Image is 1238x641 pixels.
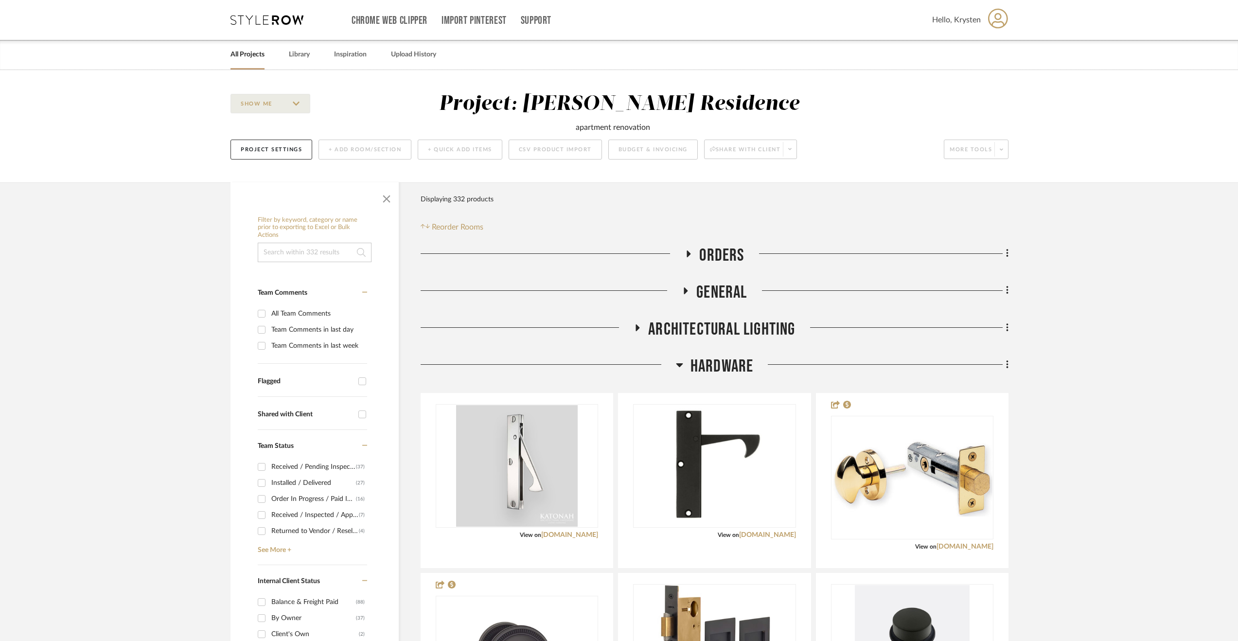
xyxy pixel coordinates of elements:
[739,532,796,538] a: [DOMAIN_NAME]
[509,140,602,160] button: CSV Product Import
[832,439,992,517] img: Front Entrance Lock
[541,532,598,538] a: [DOMAIN_NAME]
[271,459,356,475] div: Received / Pending Inspection
[271,322,365,338] div: Team Comments in last day
[696,282,747,303] span: General
[944,140,1008,159] button: More tools
[289,48,310,61] a: Library
[520,532,541,538] span: View on
[271,610,356,626] div: By Owner
[576,122,650,133] div: apartment renovation
[318,140,411,160] button: + Add Room/Section
[271,523,359,539] div: Returned to Vendor / Reselect
[334,48,367,61] a: Inspiration
[258,377,354,386] div: Flagged
[230,48,265,61] a: All Projects
[377,187,396,207] button: Close
[937,543,993,550] a: [DOMAIN_NAME]
[258,289,307,296] span: Team Comments
[258,410,354,419] div: Shared with Client
[648,319,795,340] span: Architectural Lighting
[421,190,494,209] div: Displaying 332 products
[439,94,799,114] div: Project: [PERSON_NAME] Residence
[690,356,754,377] span: Hardware
[356,610,365,626] div: (37)
[356,459,365,475] div: (37)
[634,405,795,527] div: 0
[356,594,365,610] div: (88)
[258,443,294,449] span: Team Status
[608,140,698,160] button: Budget & Invoicing
[442,17,507,25] a: Import Pinterest
[950,146,992,160] span: More tools
[352,17,427,25] a: Chrome Web Clipper
[436,405,598,527] div: 0
[456,405,578,527] img: Knife Edge Pull
[666,405,763,527] img: 4-1/4" Solid Brass Thin Sliding / Pocket Door Edge Pull
[356,491,365,507] div: (16)
[356,475,365,491] div: (27)
[271,475,356,491] div: Installed / Delivered
[391,48,436,61] a: Upload History
[418,140,502,160] button: + Quick Add Items
[271,338,365,354] div: Team Comments in last week
[359,523,365,539] div: (4)
[704,140,797,159] button: Share with client
[258,243,371,262] input: Search within 332 results
[271,491,356,507] div: Order In Progress / Paid In Full w/ Freight, No Balance due
[699,245,744,266] span: Orders
[932,14,981,26] span: Hello, Krysten
[271,306,365,321] div: All Team Comments
[271,507,359,523] div: Received / Inspected / Approved
[258,578,320,585] span: Internal Client Status
[271,594,356,610] div: Balance & Freight Paid
[521,17,551,25] a: Support
[230,140,312,160] button: Project Settings
[718,532,739,538] span: View on
[359,507,365,523] div: (7)
[432,221,483,233] span: Reorder Rooms
[915,544,937,550] span: View on
[710,146,781,160] span: Share with client
[255,539,367,554] a: See More +
[258,216,371,239] h6: Filter by keyword, category or name prior to exporting to Excel or Bulk Actions
[421,221,483,233] button: Reorder Rooms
